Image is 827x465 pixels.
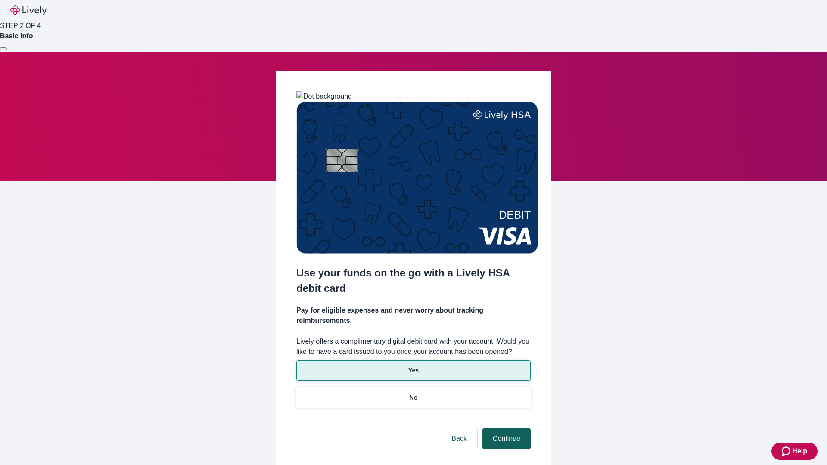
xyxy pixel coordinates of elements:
[441,428,477,449] button: Back
[408,366,419,375] p: Yes
[296,91,352,102] img: Dot background
[296,265,531,296] h2: Use your funds on the go with a Lively HSA debit card
[296,360,531,381] button: Yes
[782,446,792,456] svg: Zendesk support icon
[10,5,47,15] img: Lively
[296,387,531,408] button: No
[296,305,531,326] h4: Pay for eligible expenses and never worry about tracking reimbursements.
[410,393,418,402] p: No
[296,102,538,254] img: Debit card
[296,336,531,357] label: Lively offers a complimentary digital debit card with your account. Would you like to have a card...
[771,443,818,460] button: Zendesk support iconHelp
[792,446,807,456] span: Help
[482,428,531,449] button: Continue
